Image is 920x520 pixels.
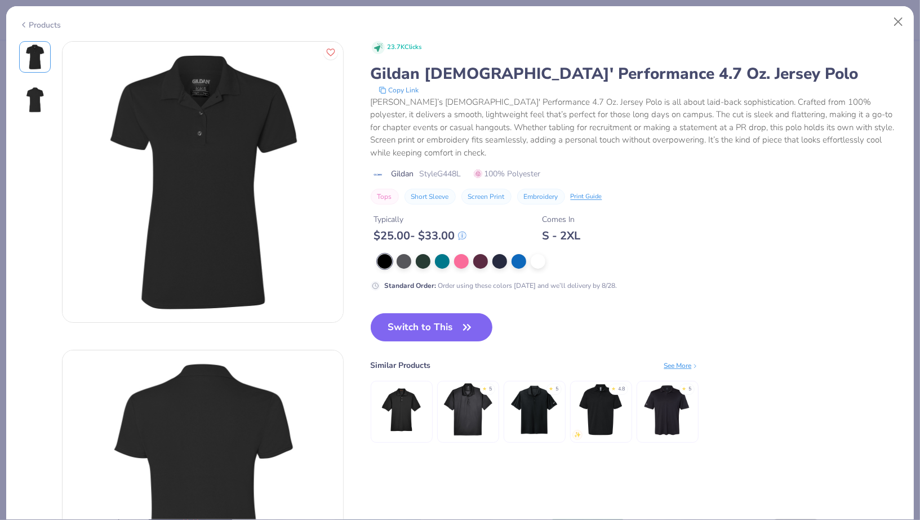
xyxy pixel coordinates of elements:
img: Back [21,86,48,113]
div: See More [664,361,699,371]
span: 100% Polyester [474,168,541,180]
img: UltraClub Men's Cool & Dry Mesh Pique Polo [441,383,495,437]
img: newest.gif [574,432,581,438]
div: 4.8 [619,385,625,393]
div: 5 [490,385,492,393]
img: brand logo [371,170,386,179]
div: [PERSON_NAME]’s [DEMOGRAPHIC_DATA]' Performance 4.7 Oz. Jersey Polo is all about laid-back sophis... [371,96,901,159]
div: $ 25.00 - $ 33.00 [374,229,466,243]
div: Order using these colors [DATE] and we’ll delivery by 8/28. [385,281,617,291]
div: 5 [556,385,559,393]
div: Print Guide [571,192,602,202]
span: Gildan [392,168,414,180]
button: Switch to This [371,313,493,341]
div: ★ [612,385,616,390]
img: Front [63,42,343,322]
div: ★ [549,385,554,390]
button: Close [888,11,909,33]
div: ★ [483,385,487,390]
div: 5 [689,385,692,393]
img: Gildan Adult 6 Oz. 50/50 Jersey Polo [574,383,628,437]
div: Products [19,19,61,31]
div: ★ [682,385,687,390]
img: Adidas Performance Sport Shirt [641,383,694,437]
div: Comes In [543,214,581,225]
img: Front [21,43,48,70]
button: copy to clipboard [375,85,423,96]
div: Typically [374,214,466,225]
button: Tops [371,189,399,205]
button: Screen Print [461,189,512,205]
span: 23.7K Clicks [388,43,422,52]
button: Like [323,45,338,60]
strong: Standard Order : [385,281,437,290]
div: Gildan [DEMOGRAPHIC_DATA]' Performance 4.7 Oz. Jersey Polo [371,63,901,85]
button: Short Sleeve [405,189,456,205]
img: Harriton Men's 5.6 Oz. Easy Blend Polo [375,383,428,437]
span: Style G448L [420,168,461,180]
div: S - 2XL [543,229,581,243]
img: Nike Dri-FIT Micro Pique 2.0 Polo [508,383,561,437]
div: Similar Products [371,359,431,371]
button: Embroidery [517,189,565,205]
